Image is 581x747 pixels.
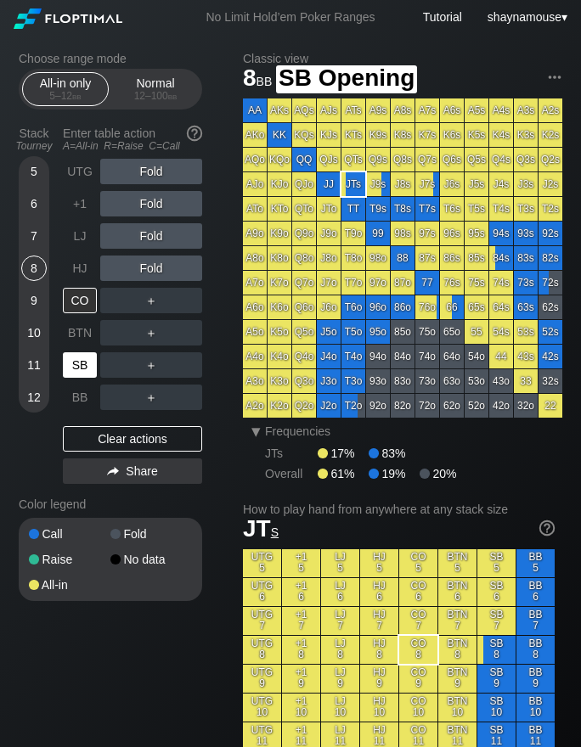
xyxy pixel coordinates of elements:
[415,246,439,270] div: 87s
[321,636,359,664] div: LJ 8
[317,222,341,245] div: J9o
[243,636,281,664] div: UTG 8
[391,222,415,245] div: 98s
[440,172,464,196] div: J6s
[539,222,562,245] div: 92s
[341,246,365,270] div: T8o
[399,636,437,664] div: CO 8
[415,271,439,295] div: 77
[72,90,82,102] span: bb
[399,578,437,606] div: CO 6
[317,320,341,344] div: J5o
[282,665,320,693] div: +1 9
[63,120,202,159] div: Enter table action
[317,345,341,368] div: J4o
[488,10,561,24] span: shaynamouse
[110,528,192,540] div: Fold
[268,222,291,245] div: K9o
[399,694,437,722] div: CO 10
[399,549,437,577] div: CO 5
[391,172,415,196] div: J8s
[514,394,538,418] div: 32o
[483,8,570,26] div: ▾
[185,124,204,143] img: help.32db89a4.svg
[63,223,97,249] div: LJ
[21,320,47,345] div: 10
[415,369,439,393] div: 73o
[415,148,439,171] div: Q7s
[360,665,398,693] div: HJ 9
[489,369,513,393] div: 43o
[465,98,488,122] div: A5s
[63,458,202,484] div: Share
[440,197,464,221] div: T6s
[318,467,369,480] div: 61%
[391,123,415,147] div: K8s
[21,256,47,281] div: 8
[539,320,562,344] div: 52s
[243,320,267,344] div: A5o
[539,197,562,221] div: T2s
[168,90,178,102] span: bb
[360,694,398,722] div: HJ 10
[240,65,274,93] span: 8
[539,246,562,270] div: 82s
[391,197,415,221] div: T8s
[63,256,97,281] div: HJ
[271,521,279,540] span: s
[539,148,562,171] div: Q2s
[265,467,318,480] div: Overall
[292,345,316,368] div: Q4o
[539,369,562,393] div: 32s
[391,369,415,393] div: 83o
[63,320,97,345] div: BTN
[489,246,513,270] div: 84s
[514,98,538,122] div: A3s
[341,369,365,393] div: T3o
[366,197,390,221] div: T9s
[317,394,341,418] div: J2o
[268,394,291,418] div: K2o
[489,197,513,221] div: T4s
[63,140,202,152] div: A=All-in R=Raise C=Call
[265,447,318,460] div: JTs
[440,394,464,418] div: 62o
[268,345,291,368] div: K4o
[292,320,316,344] div: Q5o
[539,271,562,295] div: 72s
[465,345,488,368] div: 54o
[292,148,316,171] div: QQ
[391,295,415,319] div: 86o
[63,159,97,184] div: UTG
[539,123,562,147] div: K2s
[420,467,456,480] div: 20%
[268,197,291,221] div: KTo
[100,256,202,281] div: Fold
[321,665,359,693] div: LJ 9
[366,246,390,270] div: 98o
[438,607,477,635] div: BTN 7
[19,491,202,518] div: Color legend
[265,424,330,438] span: Frequencies
[391,98,415,122] div: A8s
[282,549,320,577] div: +1 5
[12,140,56,152] div: Tourney
[539,98,562,122] div: A2s
[465,172,488,196] div: J5s
[391,271,415,295] div: 87o
[120,90,191,102] div: 12 – 100
[282,636,320,664] div: +1 8
[391,246,415,270] div: 88
[243,345,267,368] div: A4o
[545,68,564,87] img: ellipsis.fd386fe8.svg
[268,123,291,147] div: KK
[243,98,267,122] div: AA
[317,172,341,196] div: JJ
[243,246,267,270] div: A8o
[100,191,202,216] div: Fold
[440,320,464,344] div: 65o
[341,148,365,171] div: QTs
[465,222,488,245] div: 95s
[415,222,439,245] div: 97s
[63,191,97,216] div: +1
